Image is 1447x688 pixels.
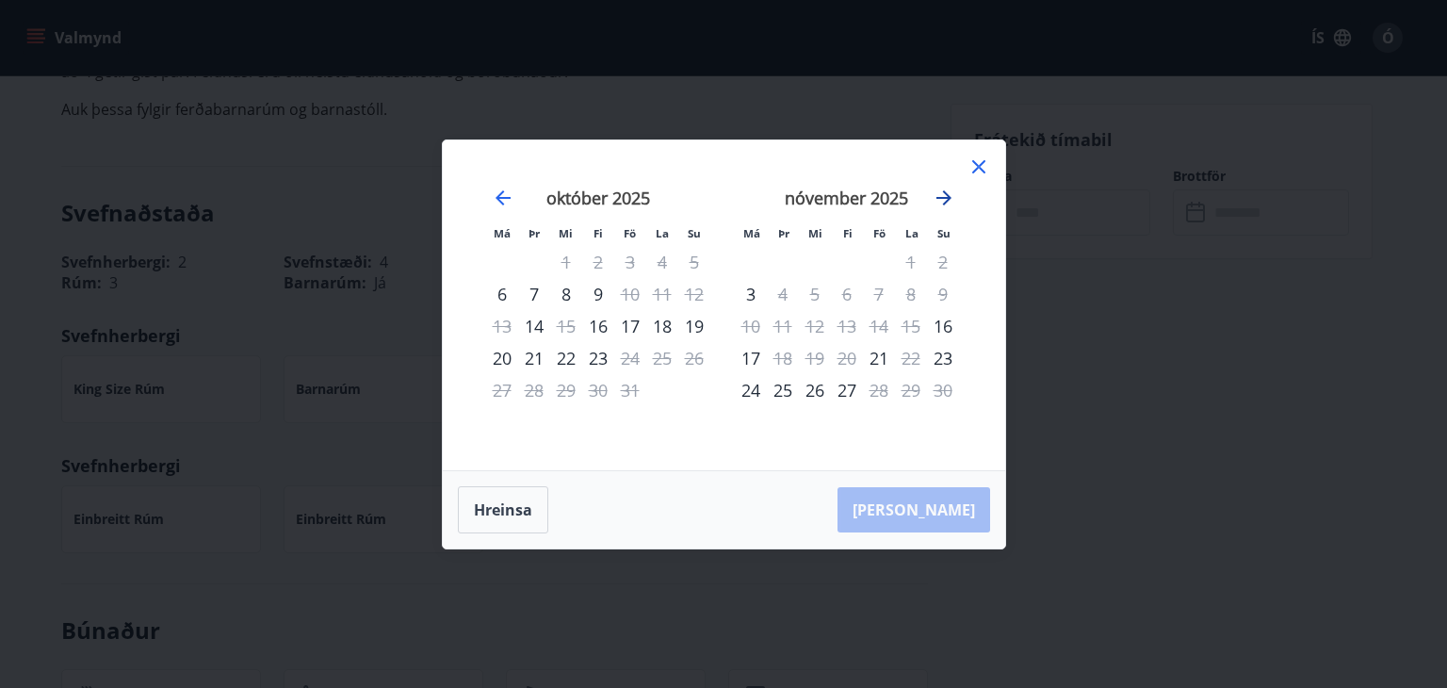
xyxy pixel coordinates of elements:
small: La [656,226,669,240]
td: Not available. sunnudagur, 9. nóvember 2025 [927,278,959,310]
div: Aðeins útritun í boði [767,342,799,374]
small: Mi [808,226,822,240]
td: föstudagur, 21. nóvember 2025 [863,342,895,374]
td: Not available. laugardagur, 4. október 2025 [646,246,678,278]
div: Aðeins innritun í boði [927,310,959,342]
td: Not available. föstudagur, 7. nóvember 2025 [863,278,895,310]
td: fimmtudagur, 16. október 2025 [582,310,614,342]
td: þriðjudagur, 7. október 2025 [518,278,550,310]
td: miðvikudagur, 26. nóvember 2025 [799,374,831,406]
td: Not available. miðvikudagur, 19. nóvember 2025 [799,342,831,374]
div: Aðeins útritun í boði [614,278,646,310]
td: Not available. laugardagur, 8. nóvember 2025 [895,278,927,310]
td: mánudagur, 6. október 2025 [486,278,518,310]
div: 9 [582,278,614,310]
div: 25 [767,374,799,406]
td: sunnudagur, 23. nóvember 2025 [927,342,959,374]
div: 17 [614,310,646,342]
div: Aðeins innritun í boði [863,342,895,374]
div: Aðeins útritun í boði [550,310,582,342]
div: 17 [735,342,767,374]
div: Move forward to switch to the next month. [933,187,955,209]
div: 8 [550,278,582,310]
strong: október 2025 [546,187,650,209]
td: Not available. föstudagur, 14. nóvember 2025 [863,310,895,342]
td: Not available. fimmtudagur, 20. nóvember 2025 [831,342,863,374]
div: Aðeins innritun í boði [486,278,518,310]
small: Þr [528,226,540,240]
small: Fö [624,226,636,240]
td: mánudagur, 24. nóvember 2025 [735,374,767,406]
td: mánudagur, 20. október 2025 [486,342,518,374]
td: Not available. miðvikudagur, 1. október 2025 [550,246,582,278]
small: Má [494,226,511,240]
td: þriðjudagur, 21. október 2025 [518,342,550,374]
td: föstudagur, 17. október 2025 [614,310,646,342]
td: sunnudagur, 19. október 2025 [678,310,710,342]
td: sunnudagur, 16. nóvember 2025 [927,310,959,342]
td: Not available. föstudagur, 24. október 2025 [614,342,646,374]
td: Not available. mánudagur, 10. nóvember 2025 [735,310,767,342]
small: Þr [778,226,789,240]
td: Not available. miðvikudagur, 29. október 2025 [550,374,582,406]
td: Not available. þriðjudagur, 11. nóvember 2025 [767,310,799,342]
td: Not available. sunnudagur, 12. október 2025 [678,278,710,310]
small: Fi [593,226,603,240]
small: Su [937,226,951,240]
small: Su [688,226,701,240]
td: mánudagur, 3. nóvember 2025 [735,278,767,310]
td: Not available. laugardagur, 29. nóvember 2025 [895,374,927,406]
td: miðvikudagur, 22. október 2025 [550,342,582,374]
div: 19 [678,310,710,342]
td: Not available. mánudagur, 13. október 2025 [486,310,518,342]
td: Not available. laugardagur, 22. nóvember 2025 [895,342,927,374]
td: fimmtudagur, 27. nóvember 2025 [831,374,863,406]
div: 7 [518,278,550,310]
td: Not available. þriðjudagur, 28. október 2025 [518,374,550,406]
td: Not available. miðvikudagur, 12. nóvember 2025 [799,310,831,342]
td: Not available. laugardagur, 1. nóvember 2025 [895,246,927,278]
td: Not available. laugardagur, 11. október 2025 [646,278,678,310]
div: 27 [831,374,863,406]
td: fimmtudagur, 23. október 2025 [582,342,614,374]
div: Aðeins útritun í boði [895,342,927,374]
small: La [905,226,919,240]
div: 21 [518,342,550,374]
div: Aðeins innritun í boði [735,278,767,310]
div: 23 [582,342,614,374]
td: Not available. sunnudagur, 30. nóvember 2025 [927,374,959,406]
td: Not available. miðvikudagur, 5. nóvember 2025 [799,278,831,310]
td: Not available. þriðjudagur, 4. nóvember 2025 [767,278,799,310]
small: Má [743,226,760,240]
div: 20 [486,342,518,374]
td: Not available. mánudagur, 27. október 2025 [486,374,518,406]
td: Not available. föstudagur, 28. nóvember 2025 [863,374,895,406]
div: Aðeins útritun í boði [767,278,799,310]
td: Not available. þriðjudagur, 18. nóvember 2025 [767,342,799,374]
td: Not available. miðvikudagur, 15. október 2025 [550,310,582,342]
div: Calendar [465,163,983,448]
button: Hreinsa [458,486,548,533]
div: Aðeins útritun í boði [614,342,646,374]
td: miðvikudagur, 8. október 2025 [550,278,582,310]
td: Not available. föstudagur, 3. október 2025 [614,246,646,278]
div: Aðeins innritun í boði [518,310,550,342]
small: Fi [843,226,853,240]
td: Not available. sunnudagur, 5. október 2025 [678,246,710,278]
td: Not available. sunnudagur, 2. nóvember 2025 [927,246,959,278]
td: Not available. föstudagur, 10. október 2025 [614,278,646,310]
td: mánudagur, 17. nóvember 2025 [735,342,767,374]
td: þriðjudagur, 25. nóvember 2025 [767,374,799,406]
td: Not available. föstudagur, 31. október 2025 [614,374,646,406]
td: fimmtudagur, 9. október 2025 [582,278,614,310]
td: þriðjudagur, 14. október 2025 [518,310,550,342]
div: Aðeins innritun í boði [582,310,614,342]
td: laugardagur, 18. október 2025 [646,310,678,342]
td: Not available. laugardagur, 25. október 2025 [646,342,678,374]
td: Not available. fimmtudagur, 2. október 2025 [582,246,614,278]
strong: nóvember 2025 [785,187,908,209]
td: Not available. fimmtudagur, 6. nóvember 2025 [831,278,863,310]
div: 22 [550,342,582,374]
div: Move backward to switch to the previous month. [492,187,514,209]
small: Mi [559,226,573,240]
